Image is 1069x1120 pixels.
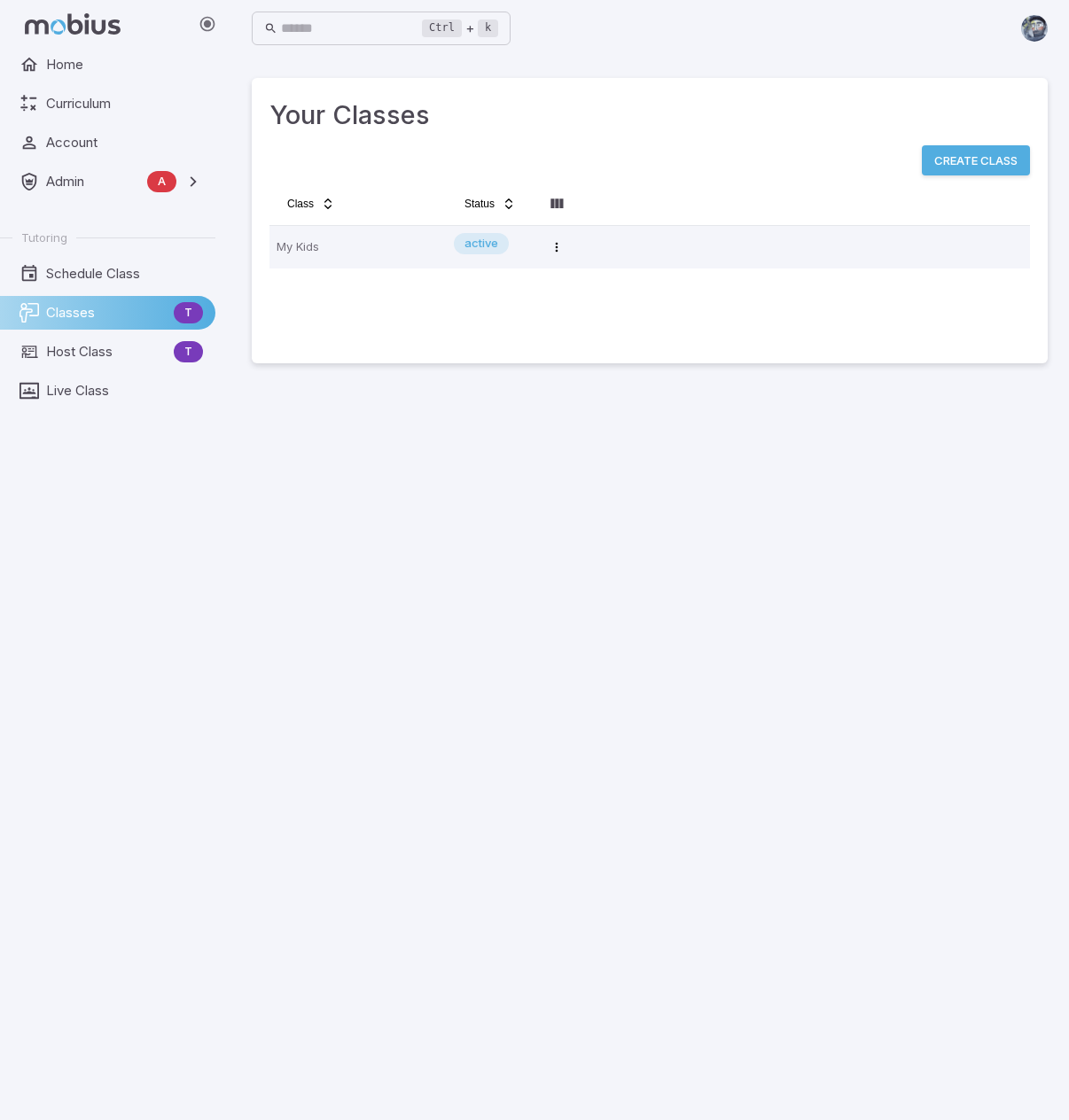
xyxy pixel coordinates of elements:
[422,19,462,37] kbd: Ctrl
[46,172,140,191] span: Admin
[46,264,203,284] span: Schedule Class
[21,229,67,245] span: Tutoring
[46,55,203,74] span: Home
[46,342,167,362] span: Host Class
[478,19,498,37] kbd: k
[1021,15,1048,42] img: andrew.jpg
[422,18,498,39] div: +
[277,190,346,218] button: Class
[269,96,1030,135] h3: Your Classes
[46,133,203,152] span: Account
[277,233,440,261] p: My Kids
[174,304,203,322] span: T
[46,303,167,323] span: Classes
[46,381,203,401] span: Live Class
[147,173,176,191] span: A
[46,94,203,113] span: Curriculum
[174,343,203,361] span: T
[922,145,1030,175] button: Create Class
[542,190,571,218] button: Column visibility
[464,197,495,211] span: Status
[287,197,314,211] span: Class
[454,190,527,218] button: Status
[454,235,509,253] span: active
